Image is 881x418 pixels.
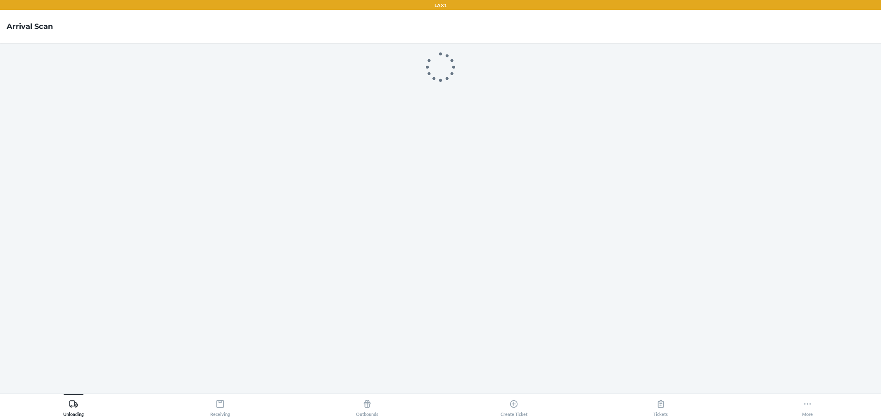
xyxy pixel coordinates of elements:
button: Create Ticket [441,394,588,417]
div: More [802,396,813,417]
h4: Arrival Scan [7,21,53,32]
div: Unloading [63,396,84,417]
div: Tickets [653,396,668,417]
button: Outbounds [294,394,441,417]
div: Create Ticket [501,396,527,417]
div: Outbounds [356,396,378,417]
div: Receiving [210,396,230,417]
button: Tickets [587,394,734,417]
p: LAX1 [435,2,447,9]
button: Receiving [147,394,294,417]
